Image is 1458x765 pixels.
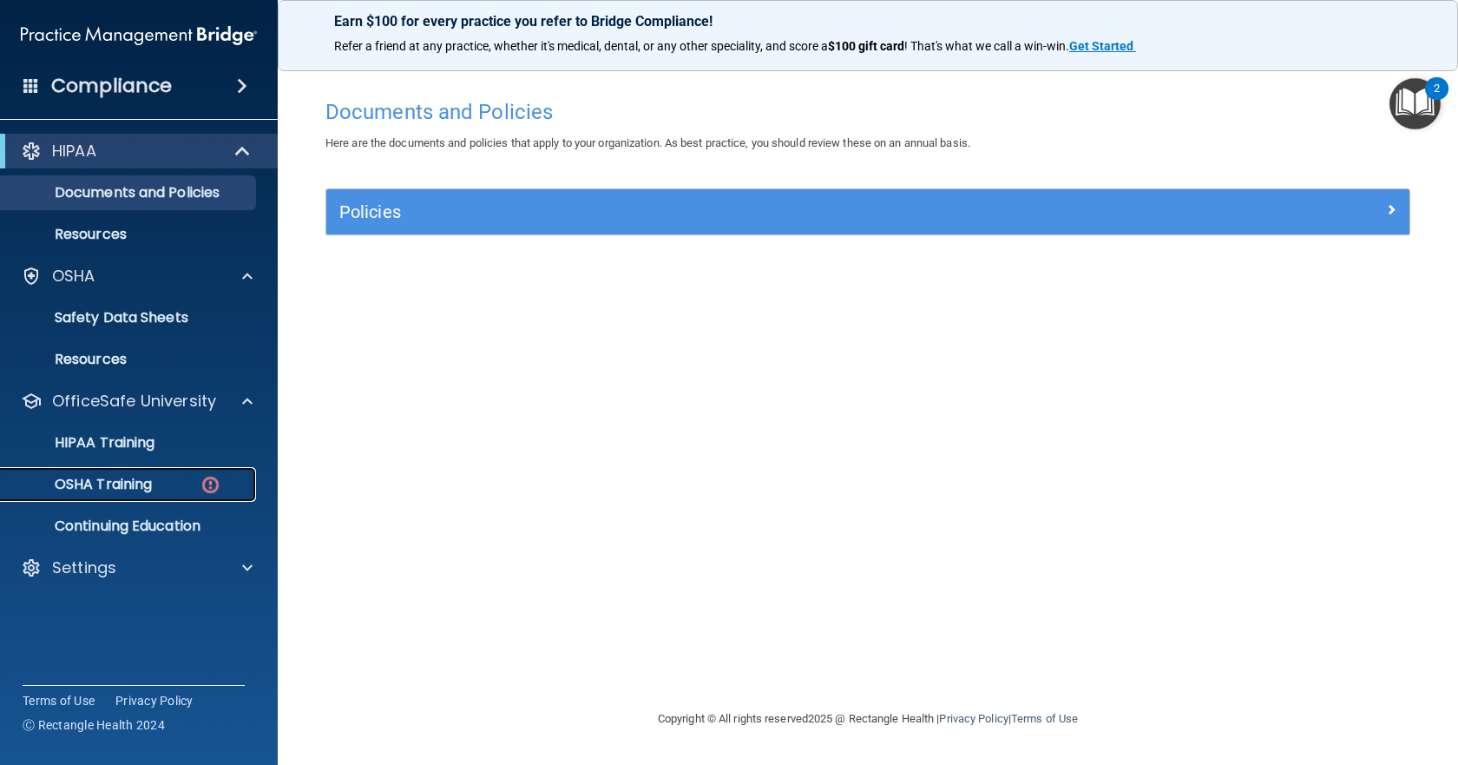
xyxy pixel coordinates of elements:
[828,39,904,53] strong: $100 gift card
[52,266,95,287] p: OSHA
[1069,39,1133,53] strong: Get Started
[11,309,248,326] p: Safety Data Sheets
[1434,89,1440,111] div: 2
[325,136,970,149] span: Here are the documents and policies that apply to your organization. As best practice, you should...
[21,141,252,162] a: HIPAA
[551,691,1185,747] div: Copyright © All rights reserved 2025 @ Rectangle Health | |
[11,351,248,368] p: Resources
[334,13,1402,30] p: Earn $100 for every practice you refer to Bridge Compliance!
[21,557,253,578] a: Settings
[115,692,194,709] a: Privacy Policy
[904,39,1069,53] span: ! That's what we call a win-win.
[939,712,1008,725] a: Privacy Policy
[1069,39,1136,53] a: Get Started
[11,518,248,535] p: Continuing Education
[11,226,248,243] p: Resources
[52,141,96,162] p: HIPAA
[1389,78,1441,129] button: Open Resource Center, 2 new notifications
[1011,712,1078,725] a: Terms of Use
[339,198,1396,226] a: Policies
[23,692,95,709] a: Terms of Use
[11,476,152,493] p: OSHA Training
[334,39,828,53] span: Refer a friend at any practice, whether it's medical, dental, or any other speciality, and score a
[200,474,221,496] img: danger-circle.6113f641.png
[325,101,1410,123] h4: Documents and Policies
[11,184,248,201] p: Documents and Policies
[21,18,257,53] img: PMB logo
[52,557,116,578] p: Settings
[11,434,154,452] p: HIPAA Training
[339,202,1126,221] h5: Policies
[21,266,253,287] a: OSHA
[51,74,172,98] h4: Compliance
[21,391,253,412] a: OfficeSafe University
[52,391,216,412] p: OfficeSafe University
[23,716,165,734] span: Ⓒ Rectangle Health 2024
